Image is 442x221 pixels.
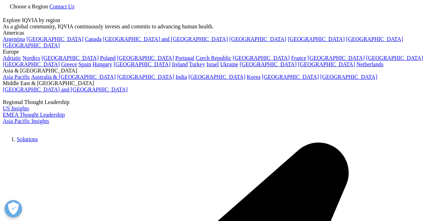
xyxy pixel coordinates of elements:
a: [GEOGRAPHIC_DATA] [117,74,174,80]
a: Ireland [172,61,188,67]
button: Open Preferences [5,200,22,217]
div: Middle East & [GEOGRAPHIC_DATA] [3,80,439,87]
a: Ukraine [220,61,238,67]
a: [GEOGRAPHIC_DATA] [366,55,423,61]
a: Contact Us [49,4,74,9]
a: [GEOGRAPHIC_DATA] [298,61,355,67]
a: [GEOGRAPHIC_DATA] [233,55,290,61]
a: India [175,74,187,80]
a: [GEOGRAPHIC_DATA] [3,42,60,48]
a: France [291,55,306,61]
a: [GEOGRAPHIC_DATA] and [GEOGRAPHIC_DATA] [3,87,128,92]
a: [GEOGRAPHIC_DATA] [42,55,99,61]
a: Hungary [93,61,112,67]
a: [GEOGRAPHIC_DATA] [288,36,345,42]
a: Greece [61,61,77,67]
div: Explore IQVIA by region [3,17,439,23]
a: [GEOGRAPHIC_DATA] [114,61,171,67]
a: [GEOGRAPHIC_DATA] [188,74,245,80]
a: [GEOGRAPHIC_DATA] [3,61,60,67]
div: Asia & [GEOGRAPHIC_DATA] [3,68,439,74]
a: Canada [85,36,102,42]
a: [GEOGRAPHIC_DATA] [262,74,319,80]
a: [GEOGRAPHIC_DATA] [346,36,403,42]
a: [GEOGRAPHIC_DATA] [229,36,286,42]
a: Netherlands [356,61,383,67]
a: Israel [206,61,219,67]
div: Europe [3,49,439,55]
a: [GEOGRAPHIC_DATA] [308,55,365,61]
a: Australia & [GEOGRAPHIC_DATA] [31,74,116,80]
a: Turkey [189,61,205,67]
a: [GEOGRAPHIC_DATA] [320,74,377,80]
div: Americas [3,30,439,36]
span: Choose a Region [10,4,48,9]
a: [GEOGRAPHIC_DATA] [240,61,297,67]
a: Asia Pacific [3,74,30,80]
a: Czech Republic [196,55,231,61]
a: [GEOGRAPHIC_DATA] and [GEOGRAPHIC_DATA] [103,36,228,42]
a: [GEOGRAPHIC_DATA] [27,36,84,42]
a: Spain [78,61,91,67]
a: [GEOGRAPHIC_DATA] [117,55,174,61]
a: Nordics [22,55,40,61]
a: Adriatic [3,55,21,61]
a: Poland [100,55,115,61]
div: As a global community, IQVIA continuously invests and commits to advancing human health. [3,23,439,30]
a: Argentina [3,36,25,42]
a: Portugal [175,55,194,61]
a: Korea [247,74,260,80]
